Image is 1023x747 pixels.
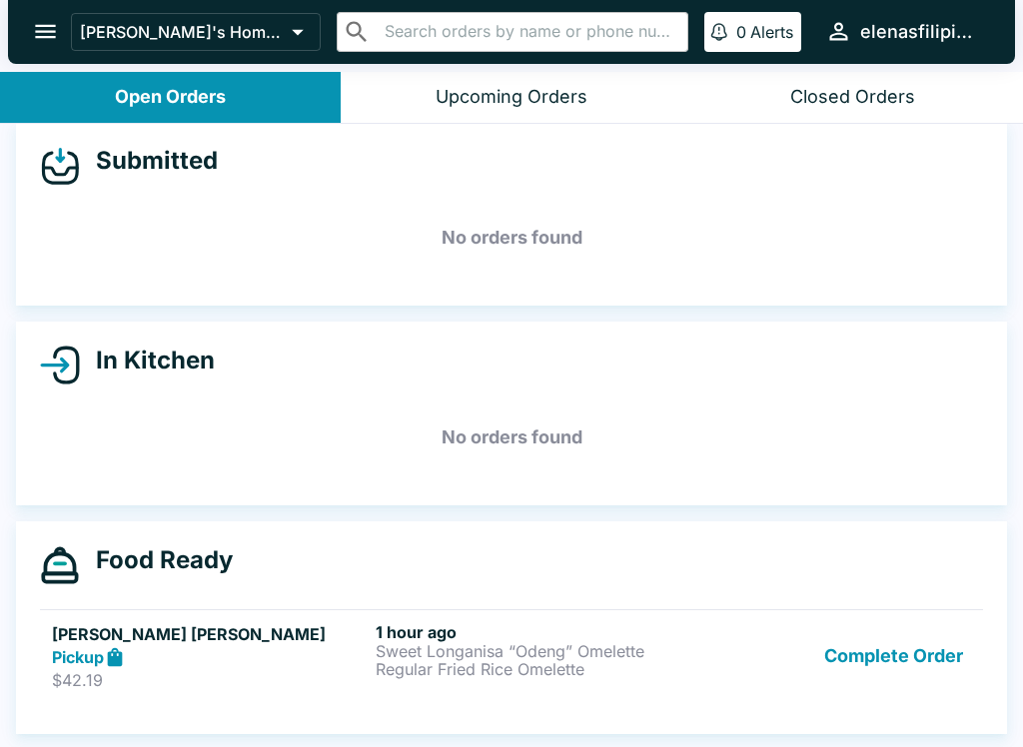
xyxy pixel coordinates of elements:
p: [PERSON_NAME]'s Home of the Finest Filipino Foods [80,22,284,42]
button: open drawer [20,6,71,57]
p: $42.19 [52,670,368,690]
button: [PERSON_NAME]'s Home of the Finest Filipino Foods [71,13,321,51]
h6: 1 hour ago [376,622,691,642]
div: Open Orders [115,86,226,109]
div: Closed Orders [790,86,915,109]
div: Upcoming Orders [436,86,587,109]
h5: No orders found [40,401,983,473]
p: Regular Fried Rice Omelette [376,660,691,678]
input: Search orders by name or phone number [379,18,679,46]
h4: Submitted [80,146,218,176]
strong: Pickup [52,647,104,667]
div: elenasfilipinofoods [860,20,983,44]
h4: Food Ready [80,545,233,575]
h5: [PERSON_NAME] [PERSON_NAME] [52,622,368,646]
p: Sweet Longanisa “Odeng” Omelette [376,642,691,660]
button: elenasfilipinofoods [817,10,991,53]
button: Complete Order [816,622,971,691]
p: 0 [736,22,746,42]
h5: No orders found [40,202,983,274]
a: [PERSON_NAME] [PERSON_NAME]Pickup$42.191 hour agoSweet Longanisa “Odeng” OmeletteRegular Fried Ri... [40,609,983,703]
h4: In Kitchen [80,346,215,375]
p: Alerts [750,22,793,42]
